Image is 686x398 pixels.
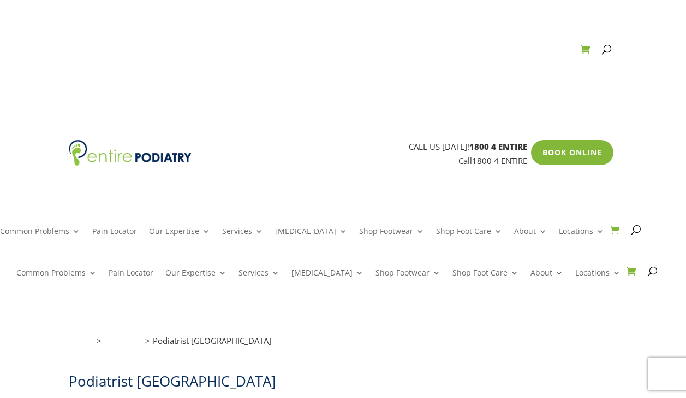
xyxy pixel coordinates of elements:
a: 1800 4 ENTIRE [472,155,527,166]
a: Our Expertise [149,227,210,251]
a: Shop Foot Care [436,227,502,251]
a: [MEDICAL_DATA] [291,269,363,292]
a: Book Online [531,140,613,165]
a: Pain Locator [109,269,153,292]
p: CALL US [DATE]! [192,140,527,154]
nav: breadcrumb [69,333,618,356]
span: 1800 4 ENTIRE [469,141,527,152]
a: Services [222,227,263,251]
a: [MEDICAL_DATA] [275,227,347,251]
a: Locations [104,335,140,346]
a: Home [69,335,92,346]
a: Services [238,269,279,292]
a: Locations [559,227,604,251]
a: Shop Footwear [375,269,440,292]
h1: Podiatrist [GEOGRAPHIC_DATA] [69,371,618,396]
span: Podiatrist [GEOGRAPHIC_DATA] [153,335,271,346]
a: Locations [575,269,621,292]
a: Shop Foot Care [452,269,518,292]
img: logo (1) [69,140,192,166]
a: Contact Us [535,45,575,57]
a: About [514,227,547,251]
p: Call [192,154,527,168]
a: Shop Footwear [359,227,424,251]
a: About [530,269,563,292]
a: Common Problems [16,269,97,292]
a: Entire Podiatry [69,157,192,168]
a: Pain Locator [92,227,137,251]
a: Our Expertise [165,269,226,292]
